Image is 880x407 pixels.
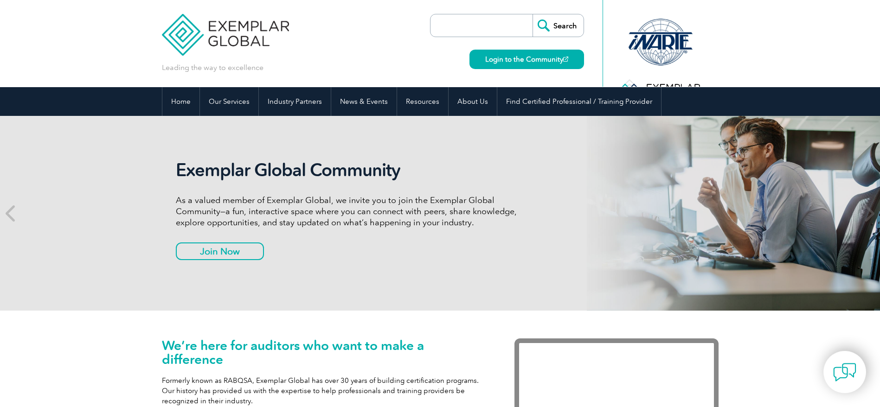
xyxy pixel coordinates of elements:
p: Leading the way to excellence [162,63,263,73]
p: As a valued member of Exemplar Global, we invite you to join the Exemplar Global Community—a fun,... [176,195,524,228]
input: Search [533,14,584,37]
a: Join Now [176,242,264,260]
h2: Exemplar Global Community [176,159,524,181]
a: Home [162,87,199,116]
a: Our Services [200,87,258,116]
img: contact-chat.png [833,361,856,384]
img: open_square.png [563,57,568,62]
a: Resources [397,87,448,116]
a: Find Certified Professional / Training Provider [497,87,661,116]
h1: We’re here for auditors who want to make a difference [162,338,487,366]
a: News & Events [331,87,397,116]
p: Formerly known as RABQSA, Exemplar Global has over 30 years of building certification programs. O... [162,375,487,406]
a: About Us [449,87,497,116]
a: Login to the Community [469,50,584,69]
a: Industry Partners [259,87,331,116]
